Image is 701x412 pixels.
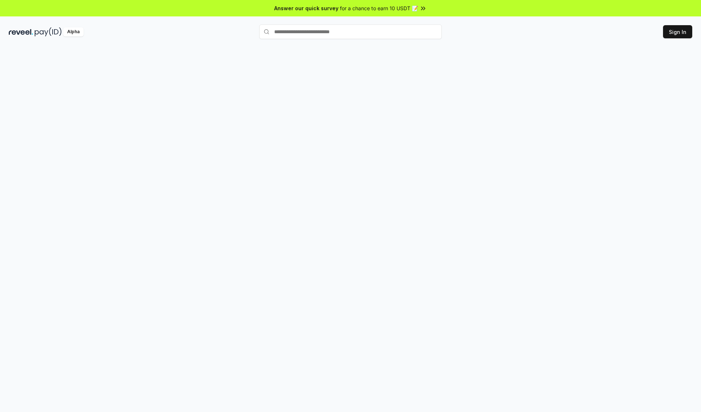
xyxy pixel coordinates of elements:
span: Answer our quick survey [274,4,338,12]
div: Alpha [63,27,84,36]
img: reveel_dark [9,27,33,36]
span: for a chance to earn 10 USDT 📝 [340,4,418,12]
button: Sign In [663,25,692,38]
img: pay_id [35,27,62,36]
